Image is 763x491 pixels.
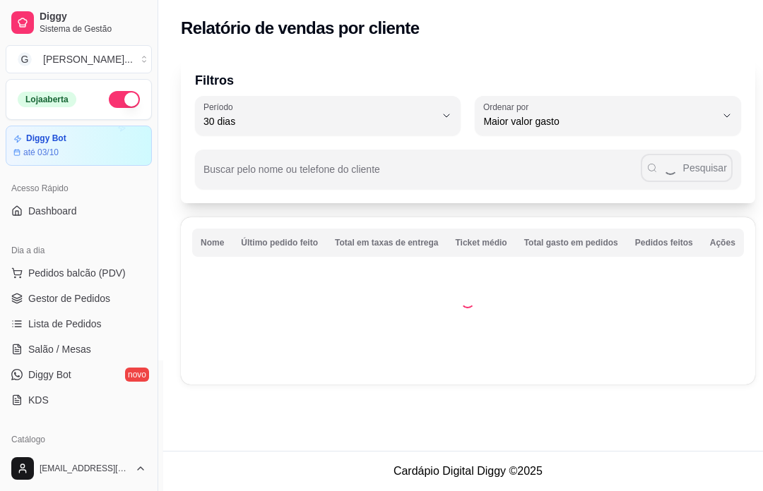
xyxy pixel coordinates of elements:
[109,91,140,108] button: Alterar Status
[28,266,126,280] span: Pedidos balcão (PDV)
[26,133,66,144] article: Diggy Bot
[40,463,129,474] span: [EMAIL_ADDRESS][DOMAIN_NAME]
[203,168,641,182] input: Buscar pelo nome ou telefone do cliente
[40,11,146,23] span: Diggy
[28,204,77,218] span: Dashboard
[43,52,133,66] div: [PERSON_NAME] ...
[6,338,152,360] a: Salão / Mesas
[6,45,152,73] button: Select a team
[203,114,435,128] span: 30 dias
[6,200,152,222] a: Dashboard
[195,71,741,90] p: Filtros
[28,393,49,407] span: KDS
[6,6,152,40] a: DiggySistema de Gestão
[461,294,475,308] div: Loading
[203,101,237,113] label: Período
[18,52,32,66] span: G
[28,342,91,356] span: Salão / Mesas
[475,96,740,135] button: Ordenar porMaior valor gasto
[28,317,102,331] span: Lista de Pedidos
[483,101,533,113] label: Ordenar por
[6,313,152,335] a: Lista de Pedidos
[6,428,152,451] div: Catálogo
[28,291,110,305] span: Gestor de Pedidos
[18,92,76,107] div: Loja aberta
[28,368,71,382] span: Diggy Bot
[6,451,152,485] button: [EMAIL_ADDRESS][DOMAIN_NAME]
[6,389,152,411] a: KDS
[181,17,420,40] h2: Relatório de vendas por cliente
[483,114,715,128] span: Maior valor gasto
[40,23,146,35] span: Sistema de Gestão
[6,239,152,262] div: Dia a dia
[6,262,152,284] button: Pedidos balcão (PDV)
[195,96,461,135] button: Período30 dias
[6,177,152,200] div: Acesso Rápido
[6,126,152,166] a: Diggy Botaté 03/10
[6,363,152,386] a: Diggy Botnovo
[6,287,152,310] a: Gestor de Pedidos
[23,147,59,158] article: até 03/10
